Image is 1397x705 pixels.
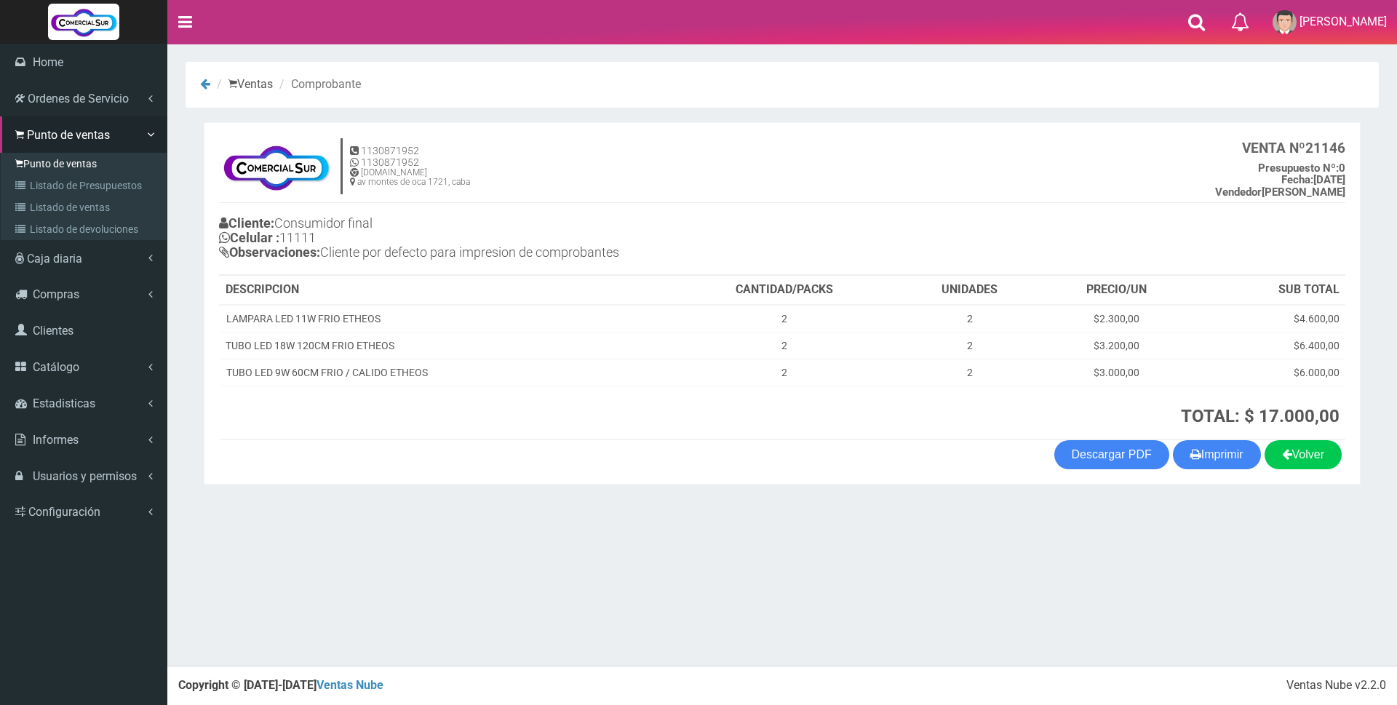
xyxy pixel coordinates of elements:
[1193,332,1345,359] td: $6.400,00
[1041,276,1193,305] th: PRECIO/UN
[1215,186,1262,199] strong: Vendedor
[4,153,167,175] a: Punto de ventas
[33,360,79,374] span: Catálogo
[219,215,274,231] b: Cliente:
[33,324,73,338] span: Clientes
[27,252,82,266] span: Caja diaria
[219,230,279,245] b: Celular :
[48,4,119,40] img: Logo grande
[350,146,470,168] h5: 1130871952 1130871952
[4,175,167,196] a: Listado de Presupuestos
[1041,359,1193,386] td: $3.000,00
[220,305,669,332] td: LAMPARA LED 11W FRIO ETHEOS
[4,196,167,218] a: Listado de ventas
[899,276,1040,305] th: UNIDADES
[33,433,79,447] span: Informes
[350,168,470,187] h6: [DOMAIN_NAME] av montes de oca 1721, caba
[33,469,137,483] span: Usuarios y permisos
[1258,162,1345,175] b: 0
[33,55,63,69] span: Home
[219,138,333,196] img: f695dc5f3a855ddc19300c990e0c55a2.jpg
[1193,305,1345,332] td: $4.600,00
[219,212,782,266] h4: Consumidor final 11111 Cliente por defecto para impresion de comprobantes
[28,505,100,519] span: Configuración
[220,276,669,305] th: DESCRIPCION
[1281,173,1345,186] b: [DATE]
[669,332,899,359] td: 2
[28,92,129,105] span: Ordenes de Servicio
[1258,162,1339,175] strong: Presupuesto Nº:
[27,128,110,142] span: Punto de ventas
[33,287,79,301] span: Compras
[219,244,320,260] b: Observaciones:
[899,332,1040,359] td: 2
[33,397,95,410] span: Estadisticas
[669,276,899,305] th: CANTIDAD/PACKS
[1173,440,1261,469] button: Imprimir
[220,359,669,386] td: TUBO LED 9W 60CM FRIO / CALIDO ETHEOS
[899,359,1040,386] td: 2
[899,305,1040,332] td: 2
[1041,305,1193,332] td: $2.300,00
[276,76,361,93] li: Comprobante
[317,678,383,692] a: Ventas Nube
[178,678,383,692] strong: Copyright © [DATE]-[DATE]
[1242,140,1305,156] strong: VENTA Nº
[1242,140,1345,156] b: 21146
[1286,677,1386,694] div: Ventas Nube v2.2.0
[220,332,669,359] td: TUBO LED 18W 120CM FRIO ETHEOS
[1054,440,1169,469] a: Descargar PDF
[1215,186,1345,199] b: [PERSON_NAME]
[4,218,167,240] a: Listado de devoluciones
[1281,173,1313,186] strong: Fecha:
[669,305,899,332] td: 2
[669,359,899,386] td: 2
[1265,440,1342,469] a: Volver
[1300,15,1387,28] span: [PERSON_NAME]
[213,76,273,93] li: Ventas
[1193,276,1345,305] th: SUB TOTAL
[1181,406,1340,426] strong: TOTAL: $ 17.000,00
[1193,359,1345,386] td: $6.000,00
[1041,332,1193,359] td: $3.200,00
[1273,10,1297,34] img: User Image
